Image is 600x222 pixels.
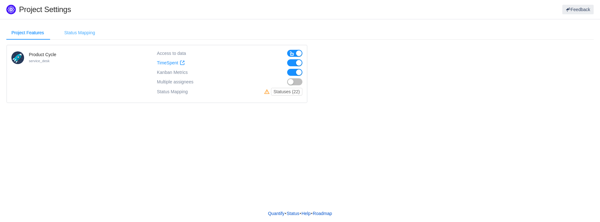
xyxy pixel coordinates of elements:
i: icon: warning [264,89,271,94]
div: Access to data [157,50,186,57]
button: Feedback [562,5,594,14]
a: Roadmap [313,209,332,218]
span: • [311,211,313,216]
a: Status [287,209,300,218]
span: • [285,211,287,216]
h1: Project Settings [19,5,358,14]
small: service_desk [29,59,49,63]
span: TimeSpent [157,60,178,66]
div: Project Features [6,26,49,40]
a: Help [301,209,311,218]
img: Quantify [6,5,16,14]
span: Kanban Metrics [157,70,188,75]
a: Quantify [268,209,285,218]
span: Multiple assignees [157,79,193,85]
div: Status Mapping [59,26,100,40]
div: Status Mapping [157,88,188,95]
img: 11025 [11,51,24,64]
a: TimeSpent [157,60,185,66]
span: • [300,211,301,216]
button: Statuses (22) [271,88,302,95]
h4: Product Cycle [29,51,56,58]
